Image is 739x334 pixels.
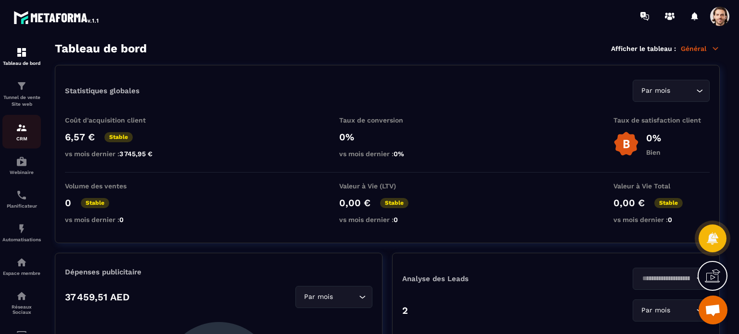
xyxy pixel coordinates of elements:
[2,61,41,66] p: Tableau de bord
[16,189,27,201] img: scheduler
[2,216,41,249] a: automationsautomationsAutomatisations
[65,182,161,190] p: Volume des ventes
[2,148,41,182] a: automationsautomationsWebinaire
[339,131,435,143] p: 0%
[639,86,672,96] span: Par mois
[672,86,694,96] input: Search for option
[16,156,27,167] img: automations
[104,132,133,142] p: Stable
[2,304,41,315] p: Réseaux Sociaux
[402,274,556,283] p: Analyse des Leads
[81,198,109,208] p: Stable
[302,292,335,302] span: Par mois
[295,286,372,308] div: Search for option
[65,150,161,158] p: vs mois dernier :
[639,273,694,284] input: Search for option
[668,216,672,223] span: 0
[339,150,435,158] p: vs mois dernier :
[646,132,661,144] p: 0%
[613,216,710,223] p: vs mois dernier :
[380,198,408,208] p: Stable
[16,80,27,92] img: formation
[16,257,27,268] img: automations
[613,116,710,124] p: Taux de satisfaction client
[633,80,710,102] div: Search for option
[65,131,95,143] p: 6,57 €
[65,87,140,95] p: Statistiques globales
[65,268,372,276] p: Dépenses publicitaire
[339,197,370,209] p: 0,00 €
[402,305,408,316] p: 2
[65,197,71,209] p: 0
[119,150,153,158] span: 3 745,95 €
[16,122,27,134] img: formation
[13,9,100,26] img: logo
[654,198,683,208] p: Stable
[2,237,41,242] p: Automatisations
[394,216,398,223] span: 0
[2,203,41,209] p: Planificateur
[339,182,435,190] p: Valeur à Vie (LTV)
[672,305,694,316] input: Search for option
[394,150,404,158] span: 0%
[65,216,161,223] p: vs mois dernier :
[2,94,41,108] p: Tunnel de vente Site web
[2,39,41,73] a: formationformationTableau de bord
[613,197,645,209] p: 0,00 €
[16,290,27,302] img: social-network
[339,216,435,223] p: vs mois dernier :
[2,249,41,283] a: automationsautomationsEspace membre
[611,45,676,52] p: Afficher le tableau :
[613,131,639,157] img: b-badge-o.b3b20ee6.svg
[335,292,357,302] input: Search for option
[646,148,661,156] p: Bien
[681,44,720,53] p: Général
[699,296,727,324] div: Open chat
[2,170,41,175] p: Webinaire
[2,283,41,322] a: social-networksocial-networkRéseaux Sociaux
[613,182,710,190] p: Valeur à Vie Total
[16,47,27,58] img: formation
[639,305,672,316] span: Par mois
[2,182,41,216] a: schedulerschedulerPlanificateur
[2,115,41,148] a: formationformationCRM
[339,116,435,124] p: Taux de conversion
[2,73,41,115] a: formationformationTunnel de vente Site web
[65,291,129,303] p: 37 459,51 AED
[2,136,41,141] p: CRM
[633,268,710,290] div: Search for option
[633,299,710,322] div: Search for option
[65,116,161,124] p: Coût d'acquisition client
[55,42,147,55] h3: Tableau de bord
[16,223,27,235] img: automations
[2,271,41,276] p: Espace membre
[119,216,124,223] span: 0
